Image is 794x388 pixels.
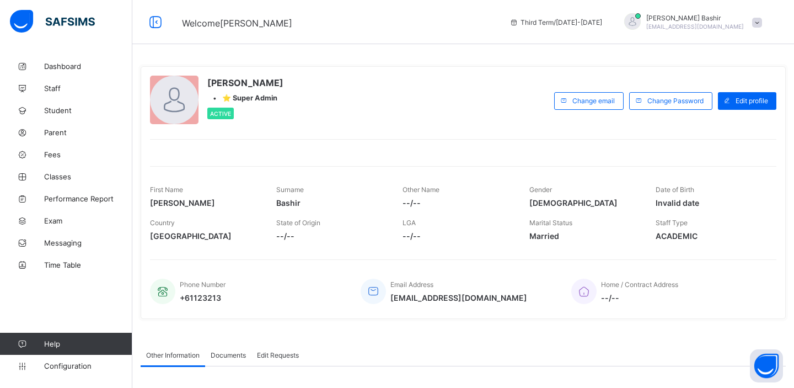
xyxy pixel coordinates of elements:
[44,238,132,247] span: Messaging
[403,198,512,208] span: --/--
[613,13,768,31] div: HamidBashir
[529,219,572,227] span: Marital Status
[44,172,132,181] span: Classes
[207,77,283,88] span: [PERSON_NAME]
[646,23,744,30] span: [EMAIL_ADDRESS][DOMAIN_NAME]
[44,62,132,71] span: Dashboard
[601,280,678,289] span: Home / Contract Address
[44,84,132,93] span: Staff
[529,231,639,241] span: Married
[276,219,320,227] span: State of Origin
[44,261,132,269] span: Time Table
[44,194,132,203] span: Performance Report
[44,106,132,115] span: Student
[207,94,283,102] div: •
[180,280,226,289] span: Phone Number
[736,97,768,105] span: Edit profile
[44,150,132,159] span: Fees
[44,339,132,348] span: Help
[572,97,615,105] span: Change email
[180,293,226,302] span: +61123213
[211,351,246,359] span: Documents
[276,231,386,241] span: --/--
[656,219,688,227] span: Staff Type
[276,185,304,194] span: Surname
[182,18,292,29] span: Welcome [PERSON_NAME]
[509,18,602,26] span: session/term information
[150,198,260,208] span: [PERSON_NAME]
[146,351,200,359] span: Other Information
[601,293,678,302] span: --/--
[44,362,132,370] span: Configuration
[150,231,260,241] span: [GEOGRAPHIC_DATA]
[44,128,132,137] span: Parent
[529,198,639,208] span: [DEMOGRAPHIC_DATA]
[210,110,231,117] span: Active
[257,351,299,359] span: Edit Requests
[150,185,183,194] span: First Name
[656,198,765,208] span: Invalid date
[276,198,386,208] span: Bashir
[403,231,512,241] span: --/--
[10,10,95,33] img: safsims
[656,185,694,194] span: Date of Birth
[44,216,132,225] span: Exam
[646,14,744,22] span: [PERSON_NAME] Bashir
[150,219,175,227] span: Country
[529,185,552,194] span: Gender
[222,94,277,102] span: ⭐ Super Admin
[647,97,704,105] span: Change Password
[390,280,433,289] span: Email Address
[403,185,439,194] span: Other Name
[656,231,765,241] span: ACADEMIC
[390,293,527,302] span: [EMAIL_ADDRESS][DOMAIN_NAME]
[750,349,783,382] button: Open asap
[403,219,416,227] span: LGA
